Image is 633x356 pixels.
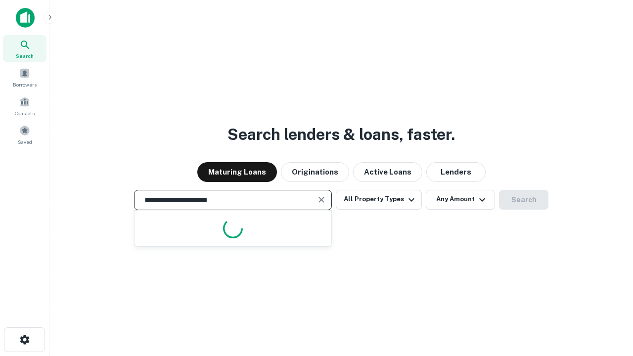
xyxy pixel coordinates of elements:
[227,123,455,146] h3: Search lenders & loans, faster.
[315,193,328,207] button: Clear
[15,109,35,117] span: Contacts
[336,190,422,210] button: All Property Types
[426,162,486,182] button: Lenders
[13,81,37,89] span: Borrowers
[3,35,46,62] a: Search
[353,162,422,182] button: Active Loans
[3,121,46,148] a: Saved
[3,92,46,119] a: Contacts
[584,277,633,324] iframe: Chat Widget
[426,190,495,210] button: Any Amount
[197,162,277,182] button: Maturing Loans
[18,138,32,146] span: Saved
[281,162,349,182] button: Originations
[3,64,46,90] a: Borrowers
[16,52,34,60] span: Search
[16,8,35,28] img: capitalize-icon.png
